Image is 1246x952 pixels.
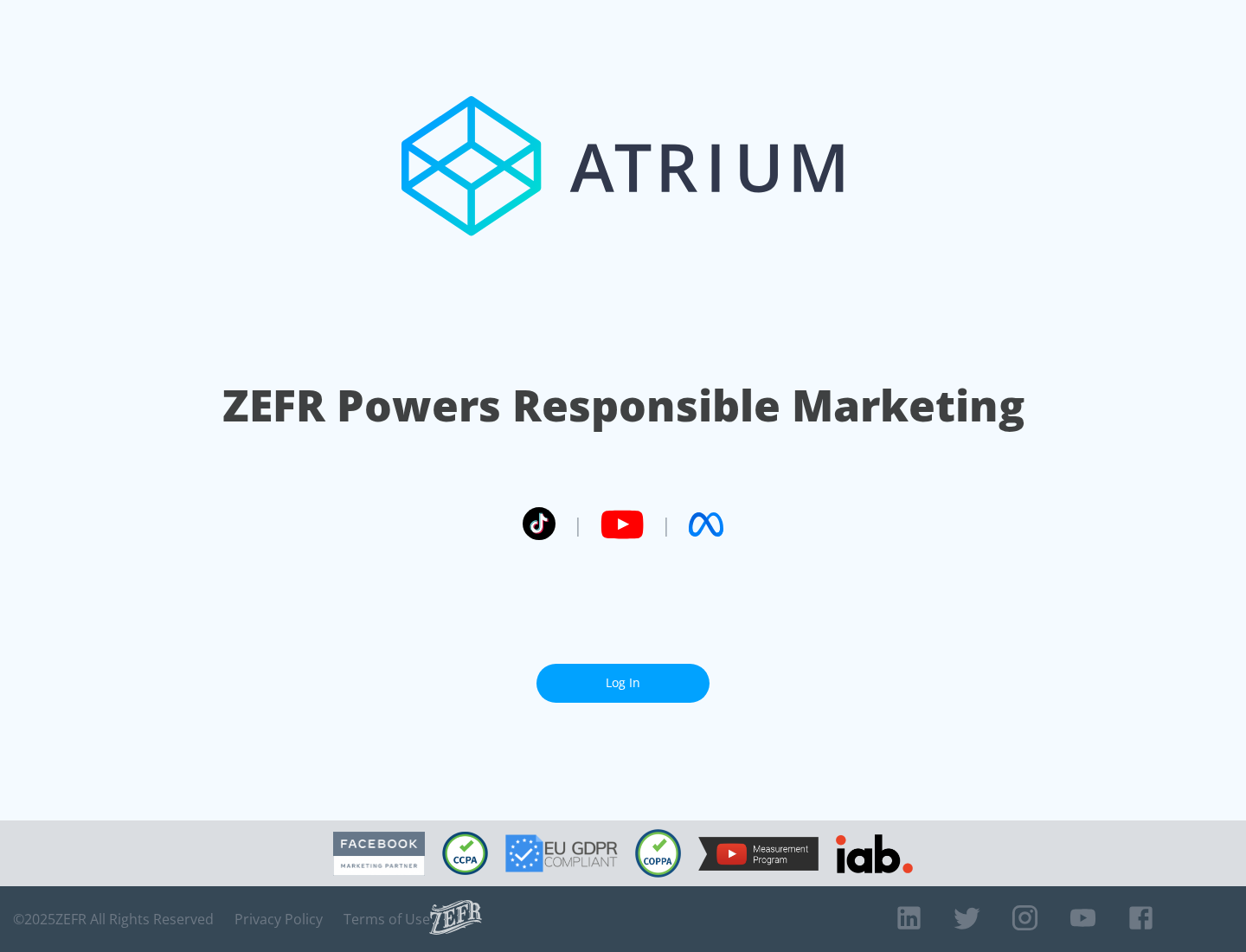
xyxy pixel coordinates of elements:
img: IAB [836,834,913,873]
span: | [661,511,671,537]
span: | [573,511,583,537]
a: Terms of Use [344,910,430,928]
img: CCPA Compliant [442,832,488,875]
span: © 2025 ZEFR All Rights Reserved [13,910,214,928]
img: YouTube Measurement Program [698,837,819,871]
img: COPPA Compliant [635,829,681,878]
img: Facebook Marketing Partner [333,832,425,876]
a: Log In [536,664,710,703]
h1: ZEFR Powers Responsible Marketing [222,376,1024,435]
img: GDPR Compliant [505,834,618,872]
a: Privacy Policy [234,910,323,928]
